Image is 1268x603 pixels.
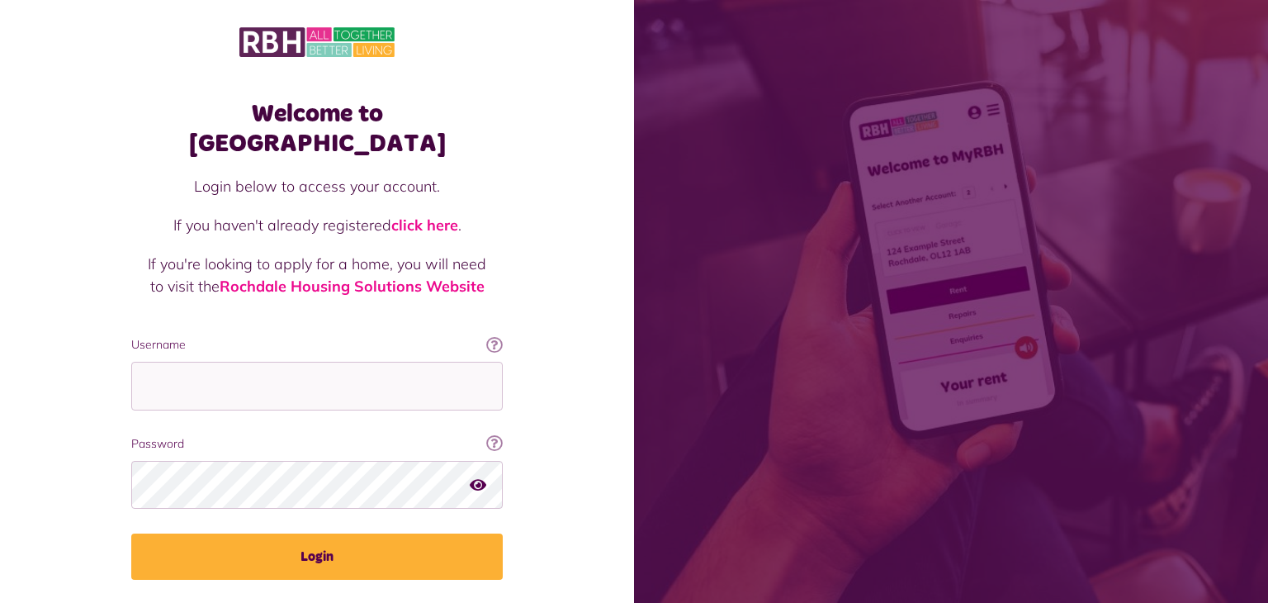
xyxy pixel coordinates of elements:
a: click here [391,216,458,235]
button: Login [131,534,503,580]
p: If you haven't already registered . [148,214,486,236]
p: If you're looking to apply for a home, you will need to visit the [148,253,486,297]
h1: Welcome to [GEOGRAPHIC_DATA] [131,99,503,159]
p: Login below to access your account. [148,175,486,197]
img: MyRBH [239,25,395,59]
label: Username [131,336,503,354]
a: Rochdale Housing Solutions Website [220,277,485,296]
label: Password [131,435,503,453]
